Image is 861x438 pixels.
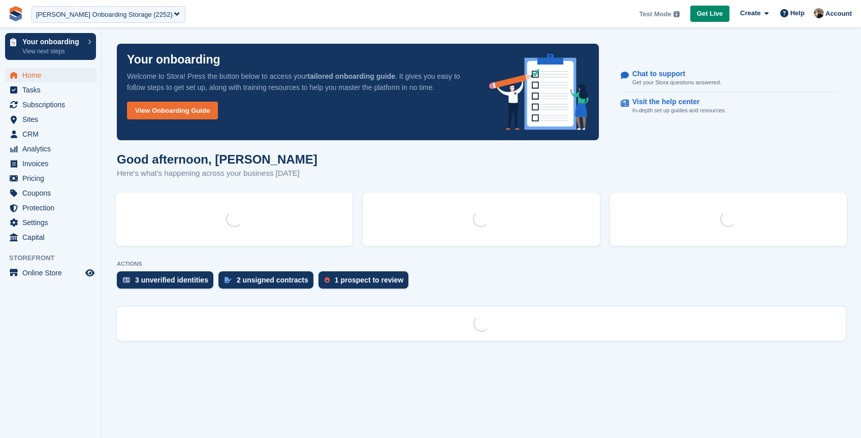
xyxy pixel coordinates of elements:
[5,142,96,156] a: menu
[325,277,330,283] img: prospect-51fa495bee0391a8d652442698ab0144808aea92771e9ea1ae160a38d050c398.svg
[127,71,473,93] p: Welcome to Stora! Press the button below to access your . It gives you easy to follow steps to ge...
[117,271,218,294] a: 3 unverified identities
[117,168,317,179] p: Here's what's happening across your business [DATE]
[22,186,83,200] span: Coupons
[117,261,846,267] p: ACTIONS
[22,98,83,112] span: Subscriptions
[5,186,96,200] a: menu
[9,253,101,263] span: Storefront
[5,68,96,82] a: menu
[5,201,96,215] a: menu
[632,106,726,115] p: In-depth set up guides and resources.
[621,92,836,120] a: Visit the help center In-depth set up guides and resources.
[22,127,83,141] span: CRM
[5,171,96,185] a: menu
[127,54,220,66] p: Your onboarding
[697,9,723,19] span: Get Live
[489,54,589,130] img: onboarding-info-6c161a55d2c0e0a8cae90662b2fe09162a5109e8cc188191df67fb4f79e88e88.svg
[117,152,317,166] h1: Good afternoon, [PERSON_NAME]
[5,266,96,280] a: menu
[5,98,96,112] a: menu
[22,171,83,185] span: Pricing
[814,8,824,18] img: Oliver Bruce
[690,6,729,22] a: Get Live
[22,230,83,244] span: Capital
[225,277,232,283] img: contract_signature_icon-13c848040528278c33f63329250d36e43548de30e8caae1d1a13099fd9432cc5.svg
[621,65,836,92] a: Chat to support Get your Stora questions answered.
[22,112,83,127] span: Sites
[639,9,671,19] span: Test Mode
[84,267,96,279] a: Preview store
[5,33,96,60] a: Your onboarding View next steps
[5,230,96,244] a: menu
[22,266,83,280] span: Online Store
[5,215,96,230] a: menu
[22,47,83,56] p: View next steps
[237,276,308,284] div: 2 unsigned contracts
[632,78,721,87] p: Get your Stora questions answered.
[22,201,83,215] span: Protection
[135,276,208,284] div: 3 unverified identities
[632,98,718,106] p: Visit the help center
[740,8,760,18] span: Create
[22,215,83,230] span: Settings
[674,11,680,17] img: icon-info-grey-7440780725fd019a000dd9b08b2336e03edf1995a4989e88bcd33f0948082b44.svg
[5,83,96,97] a: menu
[123,277,130,283] img: verify_identity-adf6edd0f0f0b5bbfe63781bf79b02c33cf7c696d77639b501bdc392416b5a36.svg
[218,271,318,294] a: 2 unsigned contracts
[8,6,23,21] img: stora-icon-8386f47178a22dfd0bd8f6a31ec36ba5ce8667c1dd55bd0f319d3a0aa187defe.svg
[790,8,805,18] span: Help
[22,38,83,45] p: Your onboarding
[318,271,413,294] a: 1 prospect to review
[825,9,852,19] span: Account
[36,10,173,20] div: [PERSON_NAME] Onboarding Storage (2252)
[22,142,83,156] span: Analytics
[335,276,403,284] div: 1 prospect to review
[22,83,83,97] span: Tasks
[22,157,83,171] span: Invoices
[22,68,83,82] span: Home
[5,157,96,171] a: menu
[5,112,96,127] a: menu
[127,102,218,119] a: View Onboarding Guide
[5,127,96,141] a: menu
[632,70,713,78] p: Chat to support
[307,72,395,80] strong: tailored onboarding guide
